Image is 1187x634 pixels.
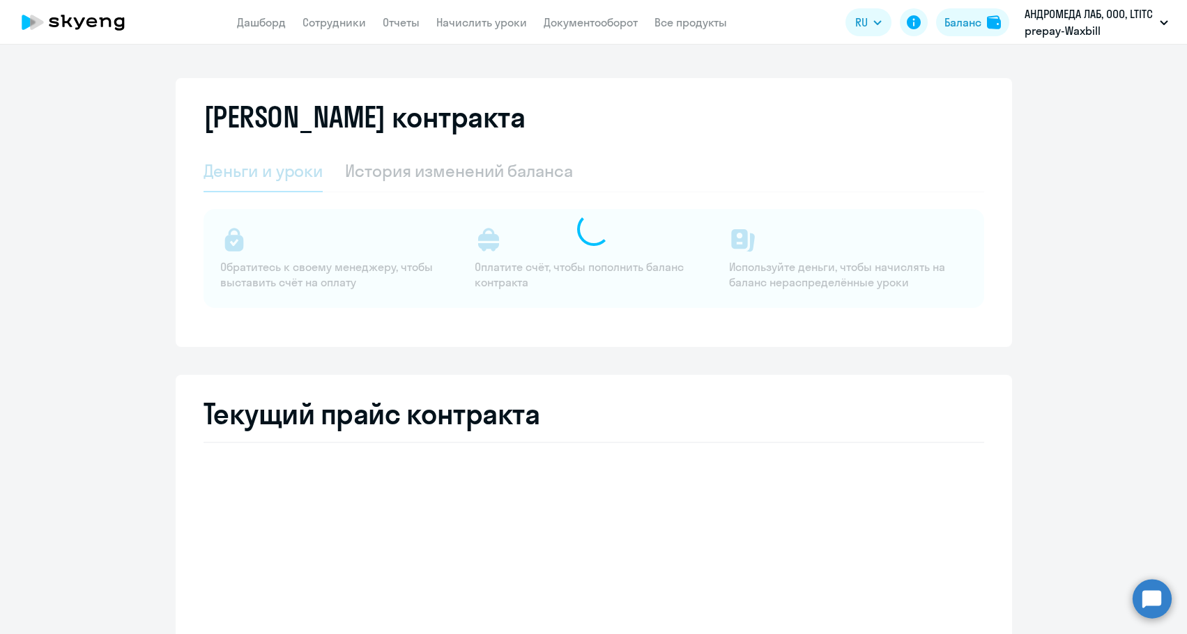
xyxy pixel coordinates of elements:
a: Начислить уроки [436,15,527,29]
p: АНДРОМЕДА ЛАБ, ООО, LTITC prepay-Waxbill Technologies Limited doo [GEOGRAPHIC_DATA] [1025,6,1154,39]
a: Отчеты [383,15,420,29]
button: АНДРОМЕДА ЛАБ, ООО, LTITC prepay-Waxbill Technologies Limited doo [GEOGRAPHIC_DATA] [1018,6,1175,39]
a: Документооборот [544,15,638,29]
div: Баланс [944,14,981,31]
a: Сотрудники [303,15,366,29]
button: RU [845,8,891,36]
h2: [PERSON_NAME] контракта [204,100,526,134]
h2: Текущий прайс контракта [204,397,984,431]
a: Все продукты [654,15,727,29]
img: balance [987,15,1001,29]
span: RU [855,14,868,31]
button: Балансbalance [936,8,1009,36]
a: Дашборд [237,15,286,29]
